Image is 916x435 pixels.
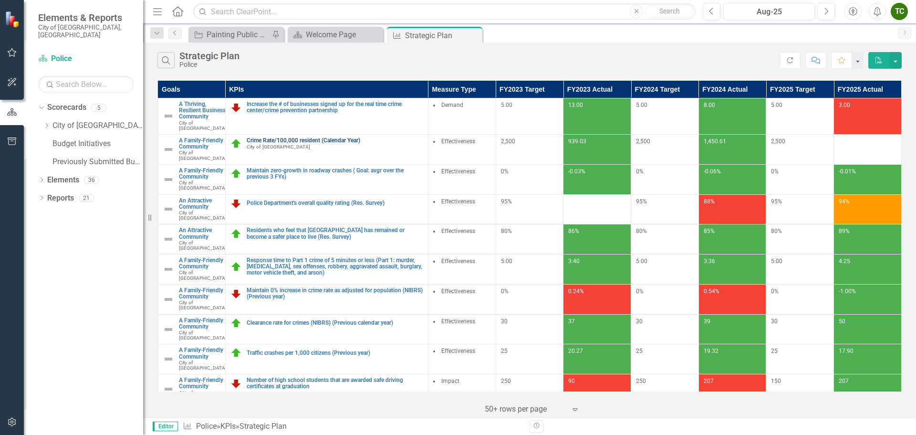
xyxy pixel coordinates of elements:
span: Demand [441,102,463,108]
span: 0% [501,288,509,295]
button: Aug-25 [723,3,815,20]
a: A Family-Friendly Community [179,318,227,330]
span: Effectiveness [441,348,475,354]
span: 150 [771,378,781,384]
span: City of [GEOGRAPHIC_DATA] [179,240,227,251]
span: 85% [704,228,715,234]
span: Effectiveness [441,318,475,325]
span: Search [659,7,680,15]
div: Aug-25 [727,6,812,18]
a: Traffic crashes per 1,000 citizens (Previous year) [247,350,423,356]
button: TC [891,3,908,20]
td: Double-Click to Edit Right Click for Context Menu [158,284,226,314]
span: 4:25 [839,258,850,265]
td: Double-Click to Edit Right Click for Context Menu [225,98,428,135]
button: Search [645,5,693,18]
a: A Family-Friendly Community [179,257,227,270]
span: 50 [839,318,845,325]
img: Not Defined [163,110,174,122]
span: 95% [636,198,647,205]
span: 17.90 [839,348,854,354]
div: 5 [91,104,106,112]
img: Not Defined [163,383,174,395]
img: On Target [230,168,242,180]
img: Below Plan [230,102,242,113]
span: 5.00 [771,102,782,108]
span: 37 [568,318,575,325]
a: Clearance rate for crimes (NIBRS) (Previous calendar year) [247,320,423,326]
span: Impact [441,378,459,384]
span: Effectiveness [441,138,475,145]
a: Increase the # of businesses signed up for the real time crime center/crime prevention partnership [247,101,423,114]
span: City of [GEOGRAPHIC_DATA] [179,330,227,340]
span: 25 [771,348,778,354]
div: Strategic Plan [405,30,480,42]
a: A Family-Friendly Community [179,168,227,180]
span: City of [GEOGRAPHIC_DATA] [179,180,227,191]
img: On Target [230,228,242,240]
a: Police [196,422,217,431]
span: -0.06% [704,168,721,175]
span: City of [GEOGRAPHIC_DATA] [179,300,227,310]
span: City of [GEOGRAPHIC_DATA] [247,144,310,149]
span: 0% [636,288,644,295]
img: Not Defined [163,144,174,155]
span: Elements & Reports [38,12,134,23]
span: 90 [568,378,575,384]
span: 5:00 [501,258,512,265]
span: 5.00 [501,102,512,108]
a: Response time to Part 1 crime of 5 minutes or less (Part 1: murder, [MEDICAL_DATA], sex offenses,... [247,257,423,276]
a: Previously Submitted Budget Initiatives [52,157,143,168]
span: 95% [771,198,782,205]
td: Double-Click to Edit Right Click for Context Menu [225,164,428,194]
a: City of [GEOGRAPHIC_DATA] [52,120,143,131]
span: 88% [704,198,715,205]
span: 207 [704,378,714,384]
img: On Target [230,138,242,149]
div: 21 [79,194,94,202]
span: 0% [771,168,779,175]
img: Not Defined [163,353,174,365]
span: 2,500 [771,138,785,145]
td: Double-Click to Edit [428,164,496,194]
span: 5:00 [636,258,647,265]
a: A Thriving, Resilient Business Community [179,101,227,120]
span: Effectiveness [441,168,475,175]
div: Painting Public Safety and CSI Building [207,29,270,41]
td: Double-Click to Edit Right Click for Context Menu [158,194,226,224]
span: 30 [771,318,778,325]
span: City of [GEOGRAPHIC_DATA] [179,150,227,160]
td: Double-Click to Edit Right Click for Context Menu [158,98,226,135]
span: 13.00 [568,102,583,108]
img: Not Defined [163,324,174,335]
span: 30 [636,318,643,325]
span: 39 [704,318,710,325]
a: Maintain 0% increase in crime rate as adjusted for population (NIBRS) (Previous year) [247,287,423,300]
a: Painting Public Safety and CSI Building [191,29,270,41]
td: Double-Click to Edit [428,194,496,224]
span: 0.54% [704,288,719,295]
span: City of [GEOGRAPHIC_DATA] [179,210,227,221]
span: 1,450.61 [704,138,726,145]
span: City of [GEOGRAPHIC_DATA] [179,270,227,280]
span: Effectiveness [441,288,475,295]
span: 0% [771,288,779,295]
span: 250 [636,378,646,384]
a: A Family-Friendly Community [179,347,227,360]
span: 3:40 [568,258,580,265]
small: City of [GEOGRAPHIC_DATA], [GEOGRAPHIC_DATA] [38,23,134,39]
span: Effectiveness [441,228,475,234]
img: On Target [230,261,242,273]
span: 250 [501,378,511,384]
span: 8.00 [704,102,715,108]
a: Reports [47,193,74,204]
span: City of [GEOGRAPHIC_DATA] [179,360,227,371]
td: Double-Click to Edit [428,374,496,404]
img: Not Defined [163,203,174,215]
input: Search ClearPoint... [193,3,696,20]
a: Police Department's overall quality rating (Res. Survey) [247,200,423,206]
div: 36 [84,176,99,184]
div: Welcome Page [306,29,381,41]
span: 89% [839,228,850,234]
